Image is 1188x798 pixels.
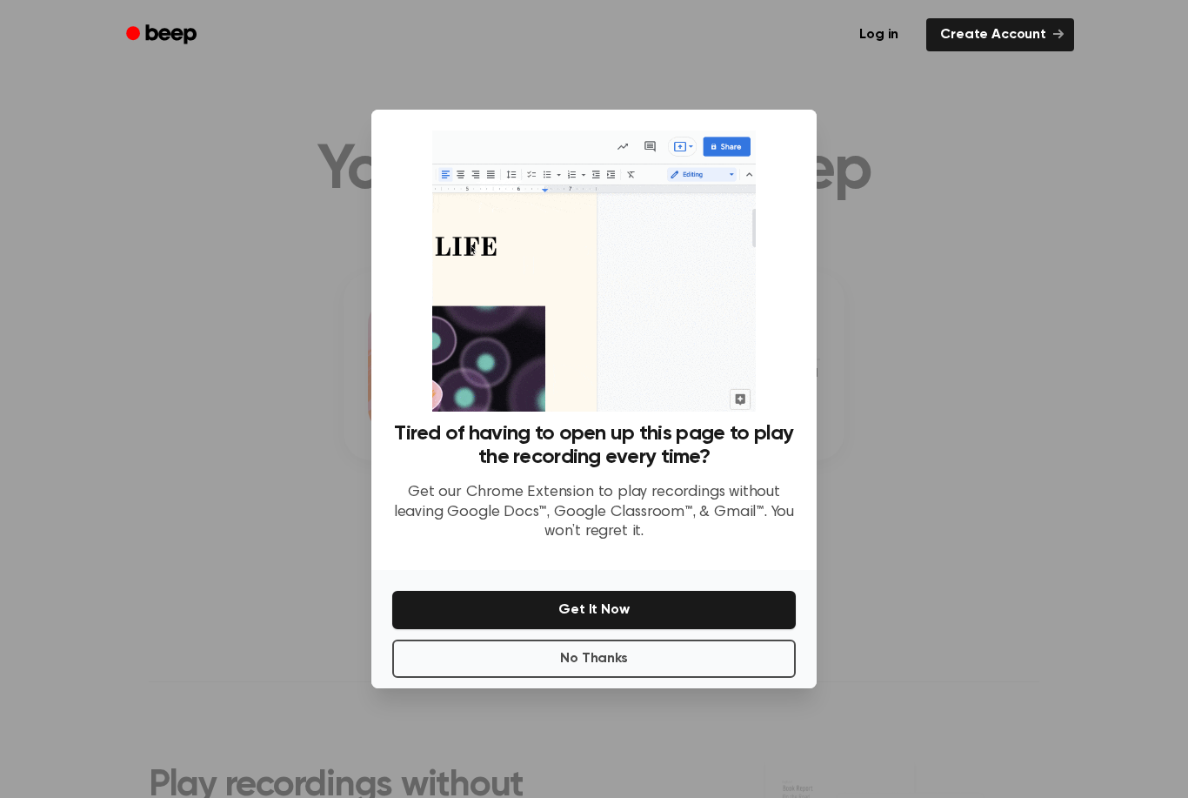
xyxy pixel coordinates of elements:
[432,131,755,412] img: Beep extension in action
[842,15,916,55] a: Log in
[392,422,796,469] h3: Tired of having to open up this page to play the recording every time?
[926,18,1074,51] a: Create Account
[114,18,212,52] a: Beep
[392,640,796,678] button: No Thanks
[392,483,796,542] p: Get our Chrome Extension to play recordings without leaving Google Docs™, Google Classroom™, & Gm...
[392,591,796,629] button: Get It Now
